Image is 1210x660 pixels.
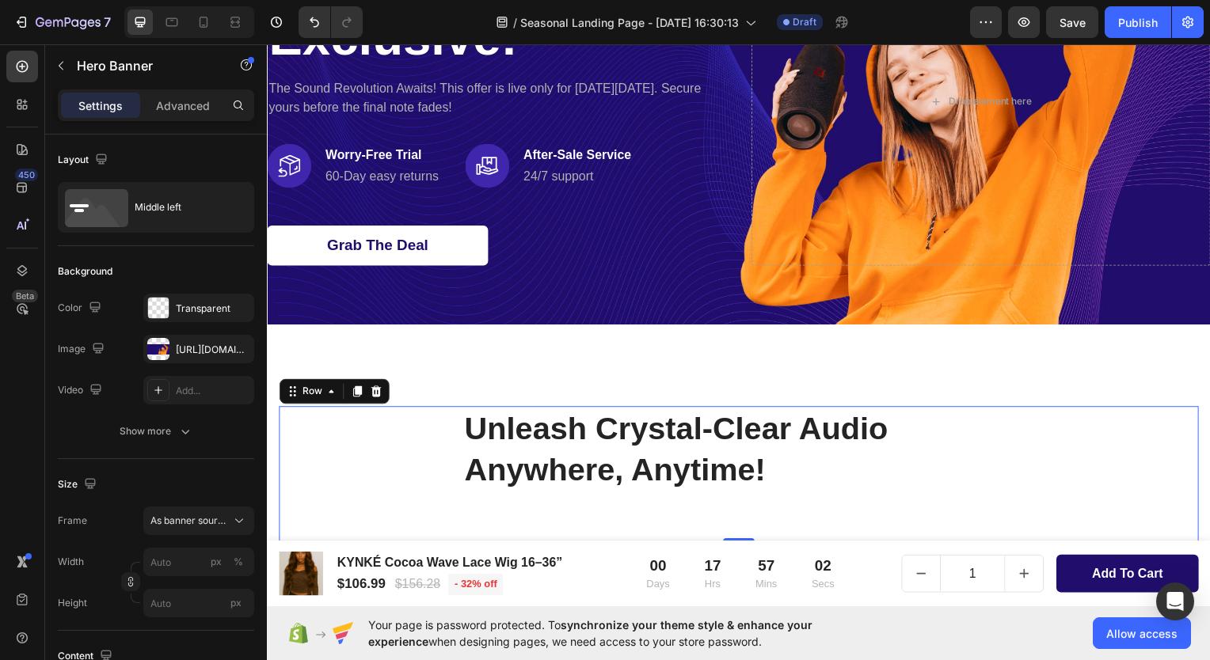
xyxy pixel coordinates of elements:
div: Color [58,298,105,319]
p: Hrs [440,536,457,552]
div: Transparent [176,302,250,316]
button: As banner source [143,506,254,535]
p: Worry-Free Trial [59,102,173,121]
button: px [229,552,248,571]
button: 7 [6,6,118,38]
div: Add... [176,384,250,398]
label: Width [58,555,84,569]
div: Add to cart [831,524,902,543]
input: quantity [678,515,744,552]
p: Settings [78,97,123,114]
input: px% [143,548,254,576]
div: Show more [120,423,193,439]
p: 24/7 support [258,124,367,143]
p: Days [382,536,405,552]
p: Advanced [156,97,210,114]
div: Drop element here [687,51,771,64]
p: Secs [549,536,572,552]
div: Beta [12,290,38,302]
div: 450 [15,169,38,181]
div: % [234,555,243,569]
div: Background [58,264,112,279]
button: decrement [640,515,678,552]
button: Save [1046,6,1098,38]
div: Grab The Deal [60,193,162,213]
span: Allow access [1106,625,1178,642]
span: Seasonal Landing Page - [DATE] 16:30:13 [520,14,739,31]
div: 00 [382,516,405,536]
button: Publish [1105,6,1171,38]
div: px [211,555,222,569]
label: Frame [58,514,87,528]
span: Save [1060,16,1086,29]
p: 7 [104,13,111,32]
div: Open Intercom Messenger [1156,582,1194,620]
input: px [143,589,254,617]
iframe: Design area [267,44,1210,607]
label: Height [58,596,87,610]
div: Publish [1118,14,1158,31]
span: synchronize your theme style & enhance your experience [368,618,812,648]
span: Your page is password protected. To when designing pages, we need access to your store password. [368,616,874,650]
div: 57 [492,516,513,536]
button: Show more [58,417,254,446]
div: 17 [440,516,457,536]
span: / [513,14,517,31]
div: Undo/Redo [299,6,363,38]
div: Video [58,380,105,401]
button: increment [744,515,782,552]
p: 60-Day easy returns [59,124,173,143]
div: Row [32,343,58,357]
button: Add to cart [795,514,938,552]
p: Unleash Crystal-Clear Audio Anywhere, Anytime! [199,366,751,449]
button: Allow access [1093,617,1191,649]
p: Hero Banner [77,56,211,75]
p: Mins [492,536,513,552]
span: As banner source [150,514,228,528]
div: Size [58,474,100,495]
div: Middle left [135,189,231,226]
div: [URL][DOMAIN_NAME] [176,343,250,357]
span: Draft [793,15,816,29]
div: Layout [58,150,111,171]
span: px [230,597,242,609]
div: Image [58,339,108,360]
p: After-Sale Service [258,102,367,121]
div: 02 [549,516,572,536]
p: The Sound Revolution Awaits! This offer is live only for [DATE][DATE]. Secure yours before the fi... [2,36,461,74]
button: % [207,552,226,571]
